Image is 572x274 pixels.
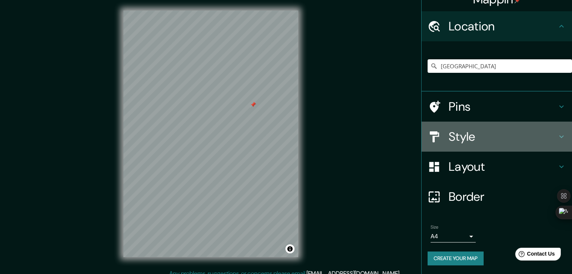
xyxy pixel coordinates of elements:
h4: Layout [449,159,557,174]
div: A4 [431,230,476,242]
div: Location [422,11,572,41]
iframe: Help widget launcher [505,245,564,266]
div: Pins [422,92,572,122]
h4: Style [449,129,557,144]
h4: Location [449,19,557,34]
div: Border [422,182,572,212]
h4: Pins [449,99,557,114]
div: Layout [422,152,572,182]
canvas: Map [123,11,298,257]
h4: Border [449,189,557,204]
div: Style [422,122,572,152]
input: Pick your city or area [428,59,572,73]
button: Create your map [428,251,484,265]
button: Toggle attribution [285,244,294,253]
label: Size [431,224,438,230]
